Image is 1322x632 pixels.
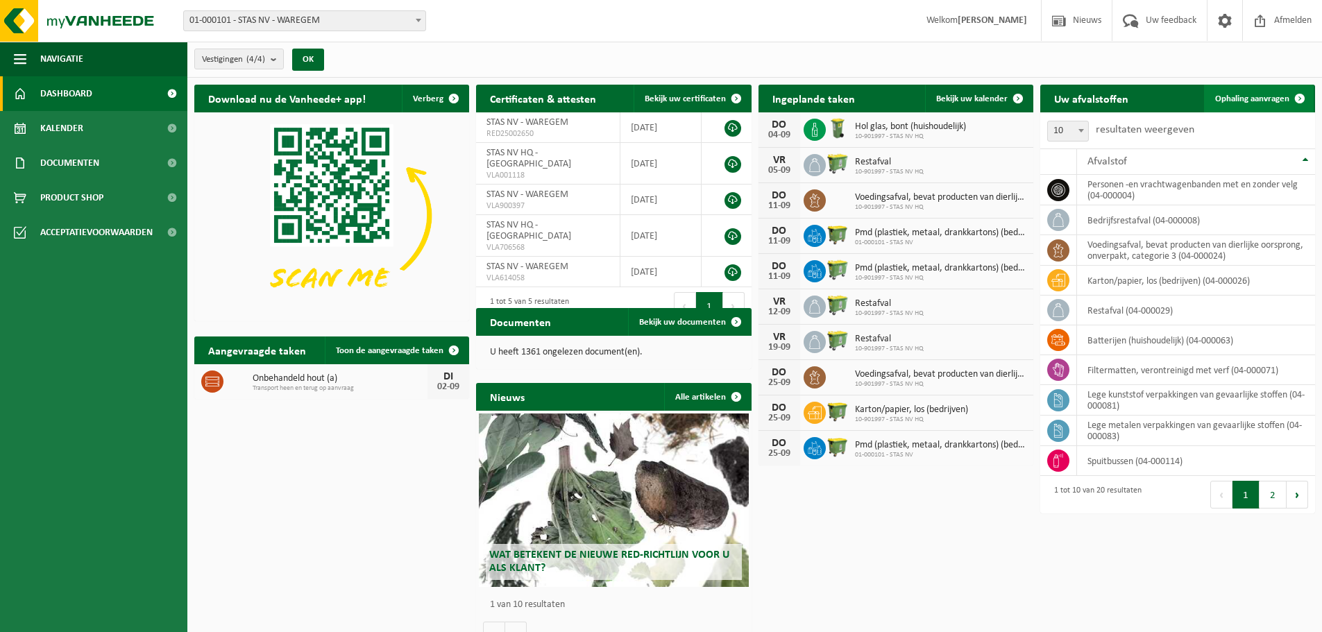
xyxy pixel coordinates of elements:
div: DO [765,402,793,413]
span: Pmd (plastiek, metaal, drankkartons) (bedrijven) [855,263,1026,274]
span: 01-000101 - STAS NV - WAREGEM [184,11,425,31]
span: Verberg [413,94,443,103]
a: Bekijk uw kalender [925,85,1032,112]
span: 01-000101 - STAS NV [855,239,1026,247]
span: 10 [1048,121,1088,141]
span: 10-901997 - STAS NV HQ [855,133,966,141]
button: Verberg [402,85,468,112]
span: 10-901997 - STAS NV HQ [855,203,1026,212]
span: STAS NV HQ - [GEOGRAPHIC_DATA] [486,148,571,169]
span: Restafval [855,298,924,309]
span: Pmd (plastiek, metaal, drankkartons) (bedrijven) [855,228,1026,239]
h2: Uw afvalstoffen [1040,85,1142,112]
span: 01-000101 - STAS NV - WAREGEM [183,10,426,31]
span: STAS NV HQ - [GEOGRAPHIC_DATA] [486,220,571,241]
td: personen -en vrachtwagenbanden met en zonder velg (04-000004) [1077,175,1315,205]
span: Voedingsafval, bevat producten van dierlijke oorsprong, onverpakt, categorie 3 [855,192,1026,203]
div: 02-09 [434,382,462,392]
div: 05-09 [765,166,793,176]
span: Restafval [855,157,924,168]
h2: Certificaten & attesten [476,85,610,112]
img: WB-1100-HPE-GN-50 [826,223,849,246]
span: Wat betekent de nieuwe RED-richtlijn voor u als klant? [489,549,729,574]
a: Bekijk uw documenten [628,308,750,336]
span: VLA706568 [486,242,609,253]
span: Afvalstof [1087,156,1127,167]
span: Product Shop [40,180,103,215]
div: DI [434,371,462,382]
count: (4/4) [246,55,265,64]
div: 11-09 [765,201,793,211]
img: WB-0660-HPE-GN-50 [826,293,849,317]
div: 11-09 [765,237,793,246]
td: lege kunststof verpakkingen van gevaarlijke stoffen (04-000081) [1077,385,1315,416]
div: 25-09 [765,449,793,459]
h2: Ingeplande taken [759,85,869,112]
span: STAS NV - WAREGEM [486,262,568,272]
span: STAS NV - WAREGEM [486,189,568,200]
td: [DATE] [620,112,702,143]
td: [DATE] [620,185,702,215]
img: WB-0660-HPE-GN-50 [826,329,849,352]
span: Documenten [40,146,99,180]
td: karton/papier, los (bedrijven) (04-000026) [1077,266,1315,296]
span: VLA900397 [486,200,609,212]
span: 10-901997 - STAS NV HQ [855,345,924,353]
button: 1 [696,292,723,320]
span: Bekijk uw kalender [936,94,1008,103]
span: VLA001118 [486,170,609,181]
button: 1 [1232,481,1260,509]
td: restafval (04-000029) [1077,296,1315,325]
button: Previous [1210,481,1232,509]
span: 10-901997 - STAS NV HQ [855,380,1026,388]
img: WB-1100-HPE-GN-50 [826,435,849,459]
span: Voedingsafval, bevat producten van dierlijke oorsprong, onverpakt, categorie 3 [855,369,1026,380]
div: 25-09 [765,413,793,423]
td: [DATE] [620,215,702,257]
div: DO [765,261,793,272]
div: 19-09 [765,343,793,352]
span: Pmd (plastiek, metaal, drankkartons) (bedrijven) [855,440,1026,451]
div: DO [765,225,793,237]
h2: Documenten [476,308,565,335]
a: Ophaling aanvragen [1204,85,1314,112]
div: VR [765,155,793,166]
button: OK [292,49,324,71]
td: lege metalen verpakkingen van gevaarlijke stoffen (04-000083) [1077,416,1315,446]
td: [DATE] [620,143,702,185]
button: Next [1287,481,1308,509]
button: Next [723,292,745,320]
img: Download de VHEPlus App [194,112,469,318]
img: WB-1100-HPE-GN-50 [826,400,849,423]
span: Hol glas, bont (huishoudelijk) [855,121,966,133]
span: Onbehandeld hout (a) [253,373,427,384]
img: WB-0660-HPE-GN-50 [826,258,849,282]
td: [DATE] [620,257,702,287]
span: 10-901997 - STAS NV HQ [855,309,924,318]
strong: [PERSON_NAME] [958,15,1027,26]
td: spuitbussen (04-000114) [1077,446,1315,476]
div: 1 tot 5 van 5 resultaten [483,291,569,321]
a: Wat betekent de nieuwe RED-richtlijn voor u als klant? [479,413,748,587]
button: Previous [674,292,696,320]
span: 10-901997 - STAS NV HQ [855,274,1026,282]
span: RED25002650 [486,128,609,139]
span: Karton/papier, los (bedrijven) [855,404,968,416]
span: Kalender [40,111,83,146]
a: Bekijk uw certificaten [634,85,750,112]
span: Dashboard [40,76,92,111]
span: Ophaling aanvragen [1215,94,1289,103]
span: STAS NV - WAREGEM [486,117,568,128]
div: DO [765,367,793,378]
div: 11-09 [765,272,793,282]
td: batterijen (huishoudelijk) (04-000063) [1077,325,1315,355]
p: U heeft 1361 ongelezen document(en). [490,348,737,357]
td: voedingsafval, bevat producten van dierlijke oorsprong, onverpakt, categorie 3 (04-000024) [1077,235,1315,266]
span: 10 [1047,121,1089,142]
button: Vestigingen(4/4) [194,49,284,69]
span: 10-901997 - STAS NV HQ [855,168,924,176]
div: DO [765,438,793,449]
h2: Nieuws [476,383,539,410]
td: filtermatten, verontreinigd met verf (04-000071) [1077,355,1315,385]
button: 2 [1260,481,1287,509]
